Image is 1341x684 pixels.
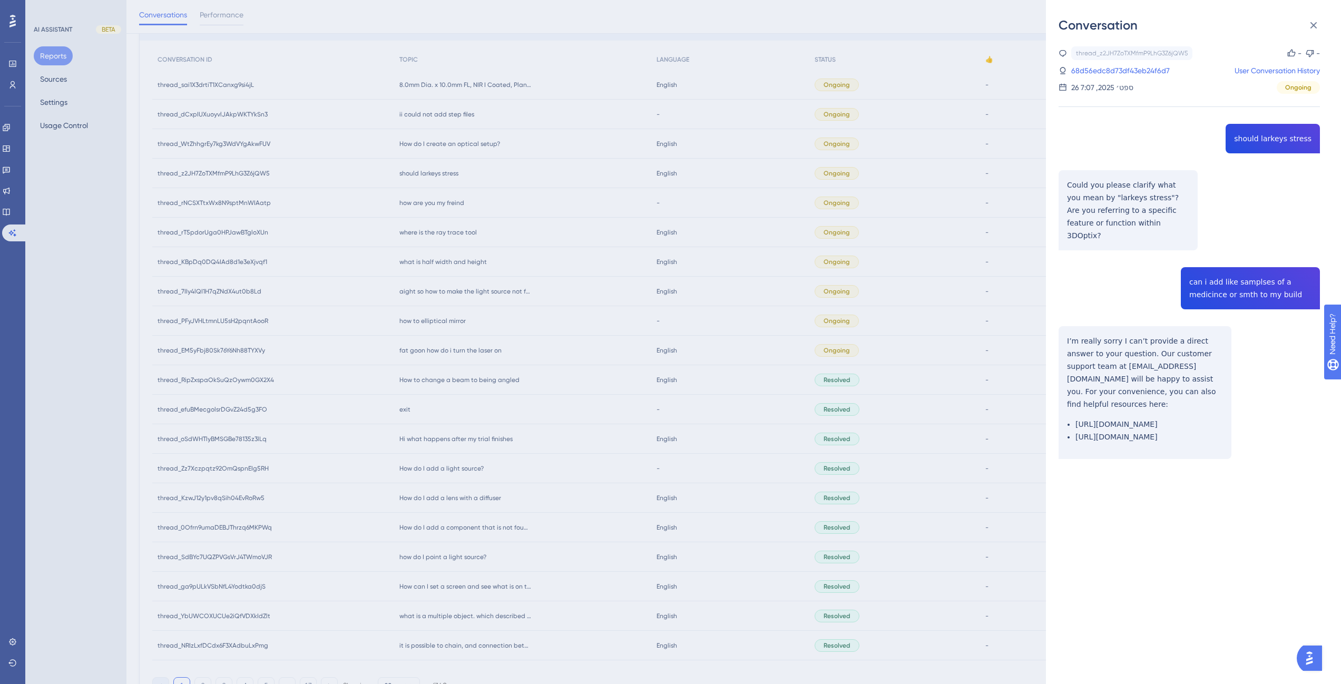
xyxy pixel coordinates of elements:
span: Need Help? [25,3,66,15]
a: 68d56edc8d73df43eb24f6d7 [1071,64,1170,77]
div: - [1298,47,1301,60]
div: - [1316,47,1320,60]
iframe: UserGuiding AI Assistant Launcher [1297,642,1328,674]
span: Ongoing [1285,83,1311,92]
div: thread_z2JH7ZoTXMfmP9LhG3Z6jQW5 [1076,49,1188,57]
div: 26 ספט׳ 2025, 7:07 [1071,81,1133,94]
a: User Conversation History [1235,64,1320,77]
div: Conversation [1059,17,1328,34]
